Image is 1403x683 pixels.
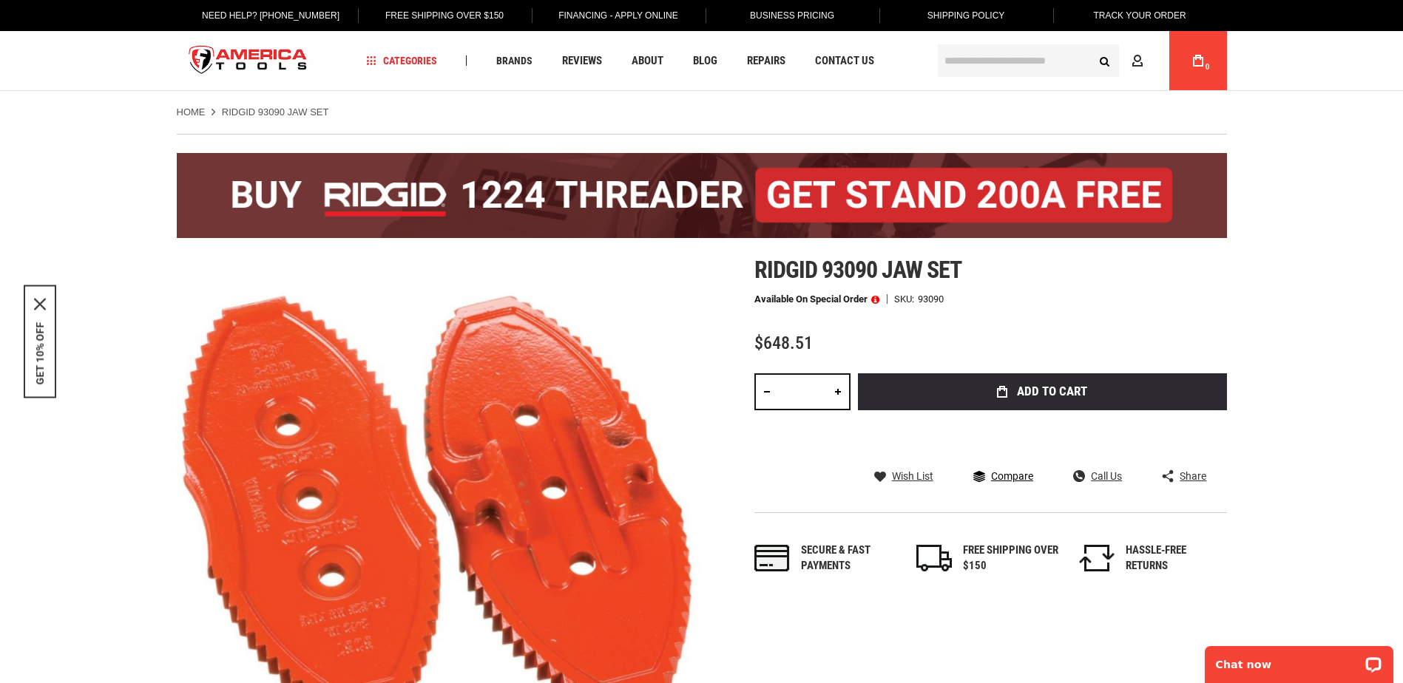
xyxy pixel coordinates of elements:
[1073,469,1122,483] a: Call Us
[963,543,1059,574] div: FREE SHIPPING OVER $150
[1195,636,1403,683] iframe: LiveChat chat widget
[874,469,933,483] a: Wish List
[1091,471,1122,481] span: Call Us
[359,51,444,71] a: Categories
[740,51,792,71] a: Repairs
[1206,63,1210,71] span: 0
[366,55,437,66] span: Categories
[632,55,663,67] span: About
[1184,31,1212,90] a: 0
[1079,545,1115,571] img: returns
[754,545,790,571] img: payments
[754,256,962,284] span: Ridgid 93090 jaw set
[555,51,609,71] a: Reviews
[34,299,46,310] button: Close
[927,10,1005,21] span: Shipping Policy
[686,51,724,71] a: Blog
[177,33,320,89] a: store logo
[693,55,717,67] span: Blog
[858,373,1227,410] button: Add to Cart
[892,471,933,481] span: Wish List
[490,51,539,71] a: Brands
[754,333,813,353] span: $648.51
[34,322,46,385] button: GET 10% OFF
[177,153,1227,238] img: BOGO: Buy the RIDGID® 1224 Threader (26092), get the 92467 200A Stand FREE!
[754,294,879,305] p: Available on Special Order
[177,33,320,89] img: America Tools
[894,294,918,304] strong: SKU
[496,55,533,66] span: Brands
[1017,385,1087,398] span: Add to Cart
[855,415,1230,458] iframe: Secure express checkout frame
[973,469,1033,483] a: Compare
[815,55,874,67] span: Contact Us
[34,299,46,310] svg: close icon
[222,106,329,118] strong: RIDGID 93090 JAW SET
[1091,47,1119,75] button: Search
[1126,543,1222,574] div: HASSLE-FREE RETURNS
[562,55,602,67] span: Reviews
[1180,471,1206,481] span: Share
[801,543,897,574] div: Secure & fast payments
[625,51,670,71] a: About
[916,545,952,571] img: shipping
[918,294,944,304] div: 93090
[808,51,881,71] a: Contact Us
[747,55,785,67] span: Repairs
[991,471,1033,481] span: Compare
[177,106,206,119] a: Home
